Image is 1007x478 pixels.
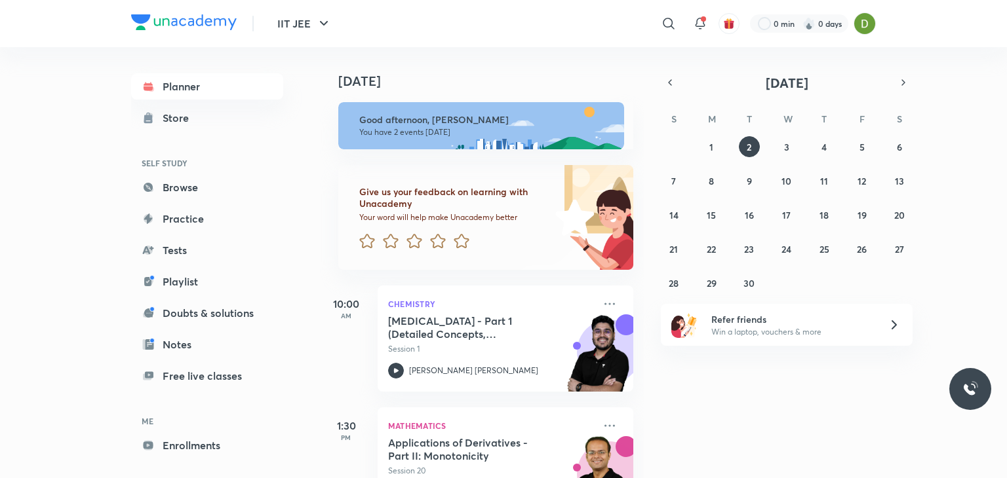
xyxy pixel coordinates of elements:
h5: Applications of Derivatives - Part II: Monotonicity [388,436,551,462]
abbr: September 24, 2025 [781,243,791,255]
img: Company Logo [131,14,237,30]
abbr: September 8, 2025 [709,175,714,187]
button: September 5, 2025 [852,136,873,157]
div: Store [163,110,197,126]
button: September 18, 2025 [814,204,835,225]
abbr: Tuesday [747,113,752,125]
a: Company Logo [131,14,237,33]
abbr: September 26, 2025 [857,243,867,255]
abbr: September 4, 2025 [821,141,827,153]
a: Practice [131,206,283,232]
p: Your word will help make Unacademy better [359,212,551,223]
p: Win a laptop, vouchers & more [711,326,873,338]
abbr: September 21, 2025 [669,243,678,255]
a: Browse [131,174,283,200]
button: September 22, 2025 [701,238,722,259]
abbr: September 10, 2025 [781,175,791,187]
p: PM [320,433,372,441]
p: [PERSON_NAME] [PERSON_NAME] [409,365,538,377]
a: Free live classes [131,363,283,389]
abbr: September 25, 2025 [819,243,829,255]
abbr: September 30, 2025 [743,277,755,289]
button: September 23, 2025 [739,238,760,259]
button: September 14, 2025 [663,204,684,225]
button: September 9, 2025 [739,170,760,191]
abbr: Wednesday [783,113,793,125]
button: September 29, 2025 [701,272,722,293]
button: September 24, 2025 [776,238,797,259]
h6: SELF STUDY [131,152,283,174]
abbr: September 22, 2025 [707,243,716,255]
abbr: September 2, 2025 [747,141,751,153]
a: Planner [131,73,283,100]
p: You have 2 events [DATE] [359,127,612,138]
img: ttu [962,381,978,397]
button: September 15, 2025 [701,204,722,225]
button: September 21, 2025 [663,238,684,259]
abbr: Sunday [671,113,677,125]
img: Divyani Bhatkar [854,12,876,35]
button: September 27, 2025 [889,238,910,259]
button: September 20, 2025 [889,204,910,225]
button: September 26, 2025 [852,238,873,259]
h5: Hydrocarbons - Part 1 (Detailed Concepts, Mechanism, Critical Thinking and Illustartions) [388,314,551,340]
abbr: September 3, 2025 [784,141,789,153]
abbr: Thursday [821,113,827,125]
abbr: September 7, 2025 [671,175,676,187]
abbr: September 17, 2025 [782,209,791,221]
button: September 13, 2025 [889,170,910,191]
a: Playlist [131,268,283,295]
abbr: September 16, 2025 [745,209,754,221]
button: September 8, 2025 [701,170,722,191]
img: unacademy [561,314,633,405]
abbr: September 12, 2025 [858,175,866,187]
p: AM [320,312,372,320]
h4: [DATE] [338,73,646,89]
button: September 28, 2025 [663,272,684,293]
button: September 17, 2025 [776,204,797,225]
abbr: September 29, 2025 [707,277,717,289]
button: September 30, 2025 [739,272,760,293]
a: Store [131,105,283,131]
abbr: Saturday [897,113,902,125]
abbr: Monday [708,113,716,125]
p: Mathematics [388,418,594,433]
abbr: September 14, 2025 [669,209,679,221]
button: September 11, 2025 [814,170,835,191]
button: September 2, 2025 [739,136,760,157]
a: Tests [131,237,283,263]
p: Chemistry [388,296,594,312]
button: September 1, 2025 [701,136,722,157]
abbr: September 1, 2025 [709,141,713,153]
abbr: September 5, 2025 [859,141,865,153]
h6: Good afternoon, [PERSON_NAME] [359,114,612,126]
a: Doubts & solutions [131,300,283,326]
button: September 16, 2025 [739,204,760,225]
abbr: Friday [859,113,865,125]
button: September 19, 2025 [852,204,873,225]
h6: Refer friends [711,312,873,326]
abbr: September 15, 2025 [707,209,716,221]
abbr: September 19, 2025 [858,209,867,221]
abbr: September 28, 2025 [669,277,679,289]
h6: Give us your feedback on learning with Unacademy [359,186,551,210]
img: avatar [723,18,735,29]
abbr: September 18, 2025 [819,209,829,221]
button: September 10, 2025 [776,170,797,191]
button: September 4, 2025 [814,136,835,157]
abbr: September 9, 2025 [747,175,752,187]
p: Session 1 [388,343,594,355]
abbr: September 23, 2025 [744,243,754,255]
abbr: September 20, 2025 [894,209,905,221]
abbr: September 13, 2025 [895,175,904,187]
abbr: September 27, 2025 [895,243,904,255]
img: afternoon [338,102,624,149]
h5: 1:30 [320,418,372,433]
button: September 12, 2025 [852,170,873,191]
img: referral [671,312,698,338]
a: Notes [131,331,283,358]
button: September 25, 2025 [814,238,835,259]
button: September 6, 2025 [889,136,910,157]
button: IIT JEE [269,10,340,37]
p: Session 20 [388,465,594,477]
